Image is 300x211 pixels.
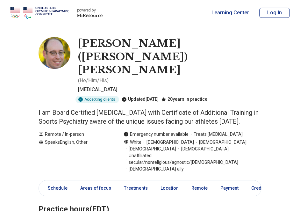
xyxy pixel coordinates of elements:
[78,86,261,93] p: [MEDICAL_DATA]
[211,9,249,17] a: Learning Center
[124,146,176,152] span: [DEMOGRAPHIC_DATA]
[259,8,290,18] button: Log In
[217,182,242,195] a: Payment
[176,146,229,152] span: [DEMOGRAPHIC_DATA]
[122,96,159,103] div: Updated [DATE]
[120,182,152,195] a: Treatments
[188,182,211,195] a: Remote
[78,77,109,84] p: ( He/Him/His )
[124,152,261,166] span: Unaffiliated: secular/nonreligious/agnostic/[DEMOGRAPHIC_DATA]
[10,3,103,23] a: Home page
[124,166,184,172] span: [DEMOGRAPHIC_DATA] ally
[130,139,141,146] span: White
[161,96,207,103] div: 20 years in practice
[157,182,182,195] a: Location
[39,37,70,69] img: Alexander Strauss, Psychiatrist
[194,139,246,146] span: [DEMOGRAPHIC_DATA]
[247,182,279,195] a: Credentials
[39,131,111,138] div: Remote / In-person
[76,182,115,195] a: Areas of focus
[78,37,261,77] h1: [PERSON_NAME] ([PERSON_NAME]) [PERSON_NAME]
[39,108,261,126] p: I am Board Certified [MEDICAL_DATA] with Certificate of Additional Training in Sports Psychiatry ...
[189,131,243,138] span: Treats [MEDICAL_DATA]
[141,139,194,146] span: [DEMOGRAPHIC_DATA]
[40,182,71,195] a: Schedule
[77,8,103,13] p: powered by
[75,96,119,103] div: Accepting clients
[39,139,111,172] div: Speaks English, Other
[124,131,189,138] div: Emergency number available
